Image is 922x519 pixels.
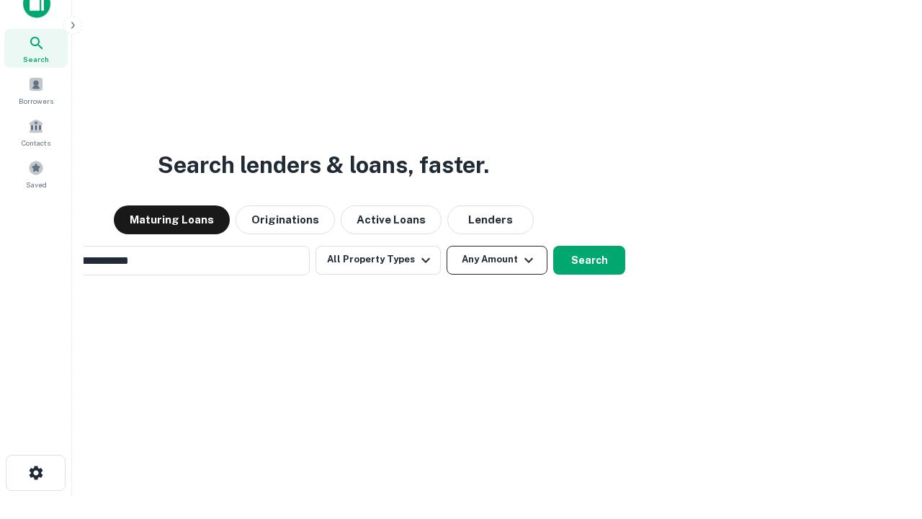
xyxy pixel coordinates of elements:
button: Active Loans [341,205,442,234]
span: Borrowers [19,95,53,107]
a: Saved [4,154,68,193]
span: Search [23,53,49,65]
button: Search [553,246,625,275]
button: All Property Types [315,246,441,275]
a: Search [4,29,68,68]
button: Originations [236,205,335,234]
a: Contacts [4,112,68,151]
button: Maturing Loans [114,205,230,234]
button: Any Amount [447,246,547,275]
h3: Search lenders & loans, faster. [158,148,489,182]
a: Borrowers [4,71,68,110]
iframe: Chat Widget [850,404,922,473]
span: Contacts [22,137,50,148]
button: Lenders [447,205,534,234]
span: Saved [26,179,47,190]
